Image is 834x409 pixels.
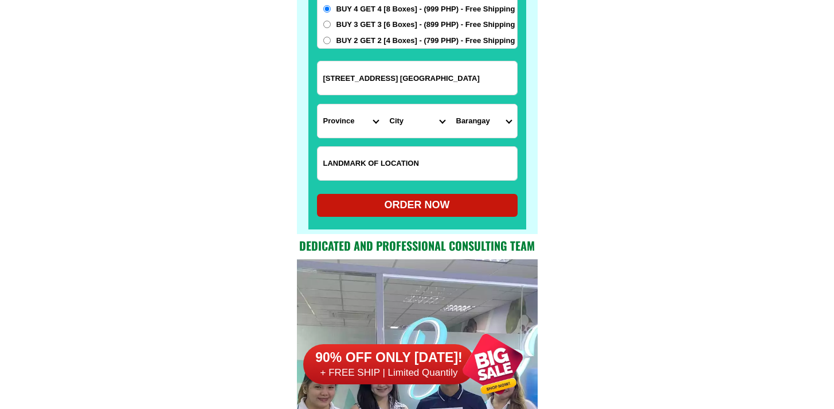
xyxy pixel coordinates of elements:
input: BUY 3 GET 3 [6 Boxes] - (899 PHP) - Free Shipping [323,21,331,28]
h2: Dedicated and professional consulting team [297,237,538,254]
div: ORDER NOW [317,197,518,213]
h6: + FREE SHIP | Limited Quantily [303,367,475,379]
span: BUY 2 GET 2 [4 Boxes] - (799 PHP) - Free Shipping [336,35,515,46]
input: BUY 4 GET 4 [8 Boxes] - (999 PHP) - Free Shipping [323,5,331,13]
select: Select province [318,104,384,138]
input: BUY 2 GET 2 [4 Boxes] - (799 PHP) - Free Shipping [323,37,331,44]
span: BUY 3 GET 3 [6 Boxes] - (899 PHP) - Free Shipping [336,19,515,30]
select: Select district [384,104,451,138]
span: BUY 4 GET 4 [8 Boxes] - (999 PHP) - Free Shipping [336,3,515,15]
select: Select commune [451,104,517,138]
input: Input LANDMARKOFLOCATION [318,147,517,180]
input: Input address [318,61,517,95]
h6: 90% OFF ONLY [DATE]! [303,349,475,367]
